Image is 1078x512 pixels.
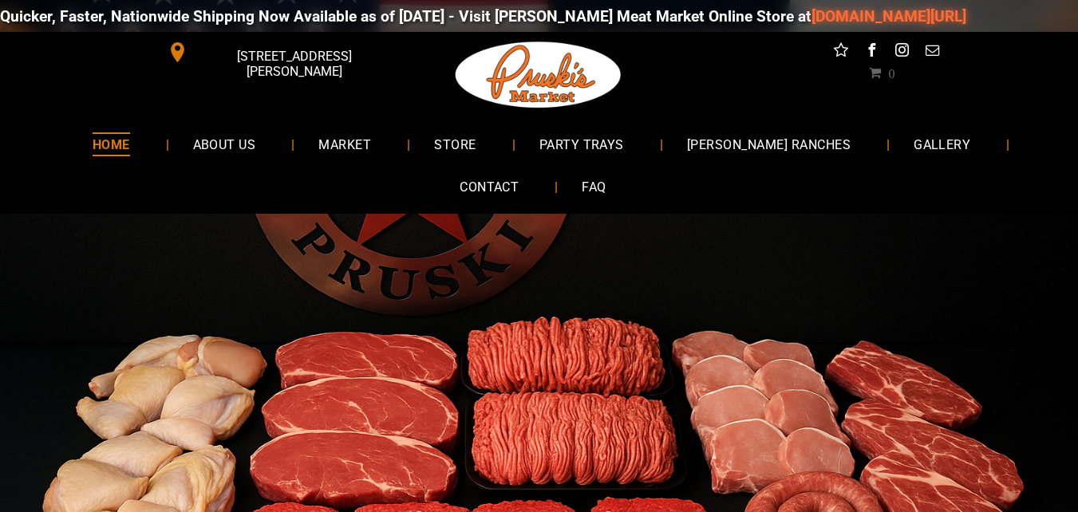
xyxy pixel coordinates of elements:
a: Social network [831,40,851,65]
a: HOME [69,123,154,165]
a: PARTY TRAYS [515,123,648,165]
img: Pruski-s+Market+HQ+Logo2-259w.png [452,32,625,118]
a: CONTACT [436,166,543,208]
a: [PERSON_NAME] RANCHES [663,123,875,165]
a: MARKET [294,123,395,165]
a: email [922,40,942,65]
span: [STREET_ADDRESS][PERSON_NAME] [191,41,397,87]
a: FAQ [558,166,630,208]
a: STORE [410,123,500,165]
a: [STREET_ADDRESS][PERSON_NAME] [156,40,401,65]
span: 0 [888,66,894,79]
a: GALLERY [890,123,994,165]
a: instagram [891,40,912,65]
a: facebook [861,40,882,65]
a: ABOUT US [169,123,280,165]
